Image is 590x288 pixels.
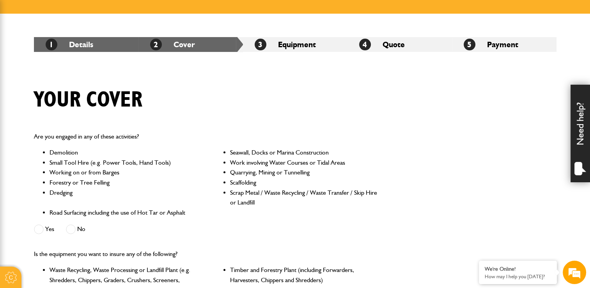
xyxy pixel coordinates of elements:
p: Are you engaged in any of these activities? [34,132,378,142]
label: No [66,224,85,234]
li: Small Tool Hire (e.g. Power Tools, Hand Tools) [50,158,197,168]
p: How may I help you today? [485,274,551,279]
li: Work involving Water Courses or Tidal Areas [230,158,378,168]
li: Quarrying, Mining or Tunnelling [230,167,378,178]
li: Working on or from Barges [50,167,197,178]
li: Dredging [50,188,197,208]
div: We're Online! [485,266,551,272]
span: 1 [46,39,57,50]
span: 5 [464,39,475,50]
li: Demolition [50,148,197,158]
li: Forestry or Tree Felling [50,178,197,188]
li: Cover [138,37,243,52]
a: 1Details [46,40,93,49]
span: 3 [255,39,266,50]
p: Is the equipment you want to insure any of the following? [34,249,378,259]
label: Yes [34,224,54,234]
li: Scrap Metal / Waste Recycling / Waste Transfer / Skip Hire or Landfill [230,188,378,208]
li: Scaffolding [230,178,378,188]
h1: Your cover [34,87,142,113]
li: Payment [452,37,556,52]
li: Road Surfacing including the use of Hot Tar or Asphalt [50,208,197,218]
div: Need help? [571,85,590,182]
li: Seawall, Docks or Marina Construction [230,148,378,158]
li: Quote [347,37,452,52]
span: 2 [150,39,162,50]
li: Equipment [243,37,347,52]
span: 4 [359,39,371,50]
